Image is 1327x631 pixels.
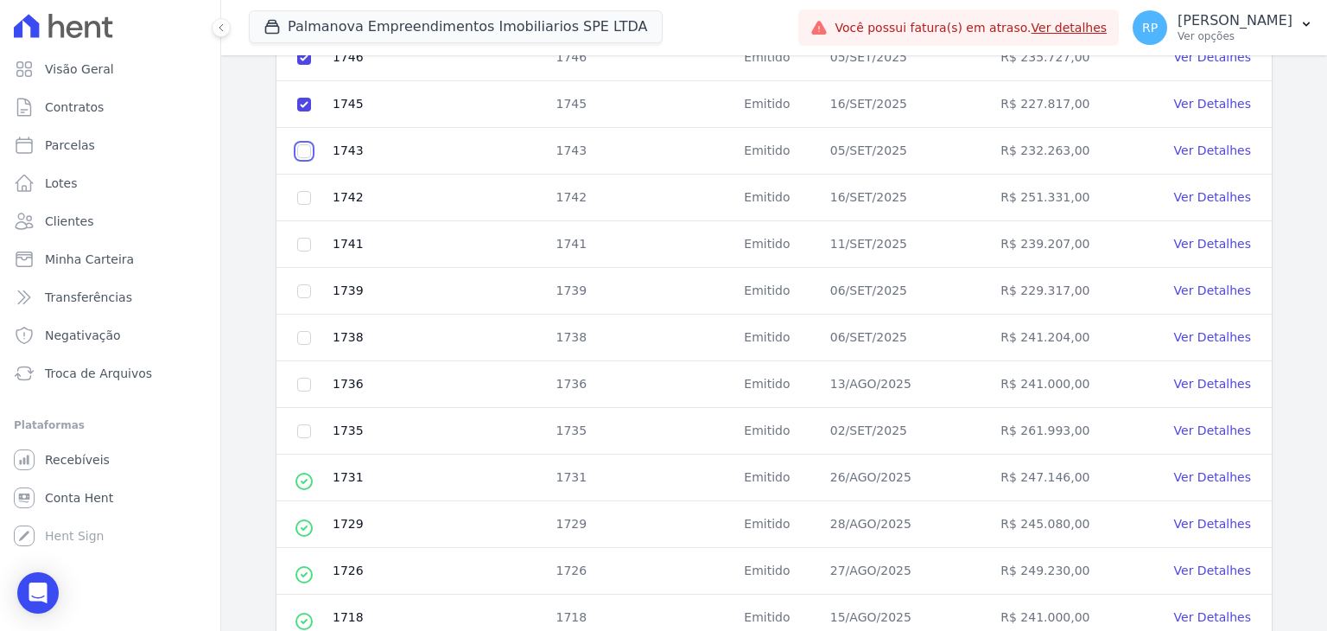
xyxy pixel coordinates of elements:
span: Minha Carteira [45,251,134,268]
a: Ver Detalhes [1174,330,1251,344]
a: Transferências [7,280,213,315]
span: Transferências [45,289,132,306]
td: R$ 261.993,00 [990,408,1132,455]
td: Emitido [733,35,820,81]
td: Emitido [733,548,820,595]
a: Ver Detalhes [1174,50,1251,64]
button: RP [PERSON_NAME] Ver opções [1119,3,1327,52]
td: 06/SET/2025 [820,315,990,361]
a: Recebíveis [7,443,213,477]
span: Conta Hent [45,489,113,507]
span: Visão Geral [45,61,114,78]
td: 1746 [545,35,733,81]
td: 1743 [545,128,733,175]
td: 1738 [545,315,733,361]
td: R$ 241.000,00 [990,361,1132,408]
td: 05/SET/2025 [820,35,990,81]
td: 26/AGO/2025 [820,455,990,501]
td: R$ 247.146,00 [990,455,1132,501]
td: 1741 [545,221,733,268]
a: Ver Detalhes [1174,377,1251,391]
a: Contratos [7,90,213,124]
a: Lotes [7,166,213,201]
a: Ver Detalhes [1174,237,1251,251]
td: 1739 [545,268,733,315]
a: Ver detalhes [1032,21,1108,35]
a: Ver Detalhes [1174,610,1251,624]
td: 1743 [332,128,545,175]
td: 1742 [545,175,733,221]
td: 1726 [545,548,733,595]
td: 1739 [332,268,545,315]
div: Plataformas [14,415,206,436]
td: 16/SET/2025 [820,81,990,128]
p: [PERSON_NAME] [1178,12,1292,29]
td: 1745 [545,81,733,128]
td: 1729 [545,501,733,548]
td: R$ 245.080,00 [990,501,1132,548]
td: 1731 [332,455,545,501]
a: Ver Detalhes [1174,284,1251,297]
a: Troca de Arquivos [7,356,213,391]
td: R$ 232.263,00 [990,128,1132,175]
td: Emitido [733,128,820,175]
a: Ver Detalhes [1174,424,1251,437]
td: R$ 251.331,00 [990,175,1132,221]
td: 1729 [332,501,545,548]
td: 1738 [332,315,545,361]
td: 02/SET/2025 [820,408,990,455]
span: Parcelas [45,137,95,154]
a: Clientes [7,204,213,239]
a: Visão Geral [7,52,213,86]
td: R$ 235.727,00 [990,35,1132,81]
td: 1735 [332,408,545,455]
td: 06/SET/2025 [820,268,990,315]
span: Lotes [45,175,78,192]
span: Negativação [45,327,121,344]
td: Emitido [733,408,820,455]
td: 1745 [332,81,545,128]
td: 16/SET/2025 [820,175,990,221]
a: Conta Hent [7,481,213,515]
td: R$ 229.317,00 [990,268,1132,315]
td: 1742 [332,175,545,221]
a: Ver Detalhes [1174,190,1251,204]
a: Ver Detalhes [1174,97,1251,111]
p: Ver opções [1178,29,1292,43]
span: Troca de Arquivos [45,365,152,382]
td: Emitido [733,81,820,128]
td: 1736 [545,361,733,408]
a: Ver Detalhes [1174,470,1251,484]
span: RP [1142,22,1158,34]
td: 1726 [332,548,545,595]
td: Emitido [733,268,820,315]
td: Emitido [733,361,820,408]
div: Open Intercom Messenger [17,572,59,614]
a: Negativação [7,318,213,353]
button: Palmanova Empreendimentos Imobiliarios SPE LTDA [249,10,663,43]
td: Emitido [733,221,820,268]
td: Emitido [733,315,820,361]
td: 28/AGO/2025 [820,501,990,548]
td: R$ 249.230,00 [990,548,1132,595]
td: R$ 241.204,00 [990,315,1132,361]
td: R$ 239.207,00 [990,221,1132,268]
td: 13/AGO/2025 [820,361,990,408]
td: 1731 [545,455,733,501]
td: 1746 [332,35,545,81]
a: Minha Carteira [7,242,213,277]
span: Clientes [45,213,93,230]
span: Recebíveis [45,451,110,468]
td: R$ 227.817,00 [990,81,1132,128]
a: Ver Detalhes [1174,517,1251,531]
a: Parcelas [7,128,213,163]
td: 1735 [545,408,733,455]
td: Emitido [733,501,820,548]
td: 27/AGO/2025 [820,548,990,595]
td: Emitido [733,455,820,501]
td: 11/SET/2025 [820,221,990,268]
td: 1736 [332,361,545,408]
a: Ver Detalhes [1174,143,1251,157]
a: Ver Detalhes [1174,564,1251,577]
span: Você possui fatura(s) em atraso. [835,19,1107,37]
